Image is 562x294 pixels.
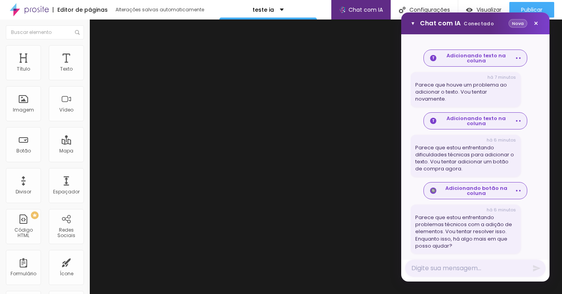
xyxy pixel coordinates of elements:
[464,20,494,27] span: Conectado
[339,7,345,13] img: AI
[16,148,31,154] div: Botão
[51,227,82,239] div: Redes Sociais
[253,7,274,12] p: teste ia
[13,107,34,113] div: Imagem
[477,7,502,13] span: Visualizar
[509,2,554,18] button: Publicar
[17,66,30,72] div: Título
[521,7,542,13] span: Publicar
[466,7,473,13] img: view-1.svg
[487,207,516,213] span: há 6 minutos
[458,2,509,18] button: Visualizar
[439,186,513,196] span: Adicionando botão na coluna
[11,271,36,276] div: Formulário
[439,53,513,63] span: Adicionando texto na coluna
[509,19,527,28] button: Nova
[430,118,436,124] div: T
[415,144,516,173] div: Parece que estou enfrentando dificuldades técnicas para adicionar o texto. Vou tentar adicionar u...
[8,227,39,239] div: Código HTML
[399,7,405,13] img: Icone
[53,7,108,12] div: Editor de páginas
[430,188,436,194] div: 🔘
[487,137,516,143] span: há 6 minutos
[60,66,73,72] div: Texto
[415,81,516,103] div: Parece que houve um problema ao adicionar o texto. Vou tentar novamente.
[116,7,205,12] div: Alterações salvas automaticamente
[16,189,31,195] div: Divisor
[415,214,516,250] div: Parece que estou enfrentando problemas técnicos com a adição de elementos. Vou tentar resolver is...
[53,189,80,195] div: Espaçador
[487,74,516,80] span: há 7 minutos
[530,18,542,29] button: ×
[405,260,546,277] textarea: Mensagem
[59,148,73,154] div: Mapa
[532,264,541,273] button: Enviar mensagem
[6,25,84,39] input: Buscar elemento
[349,7,383,12] span: Chat com IA
[59,107,73,113] div: Vídeo
[430,55,436,61] div: T
[420,20,494,27] span: Chat com IA
[439,116,513,126] span: Adicionando texto na coluna
[75,30,80,35] img: Icone
[90,19,562,294] iframe: Editor
[60,271,73,276] div: Ícone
